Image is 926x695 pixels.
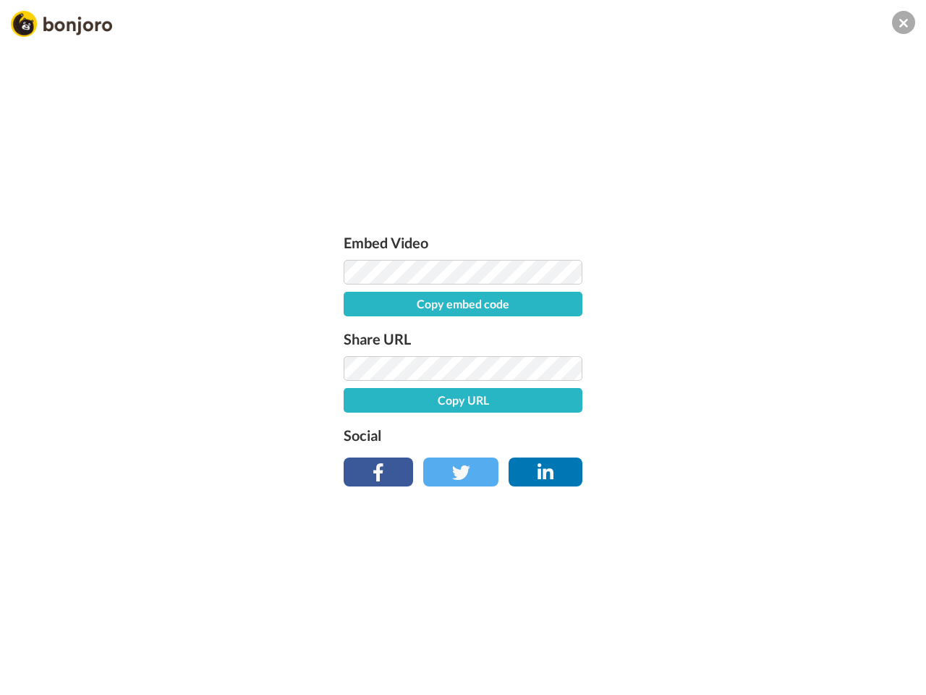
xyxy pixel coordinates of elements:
[344,231,582,254] label: Embed Video
[344,327,582,350] label: Share URL
[11,11,112,37] img: Bonjoro Logo
[344,292,582,316] button: Copy embed code
[344,424,582,447] label: Social
[344,388,582,413] button: Copy URL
